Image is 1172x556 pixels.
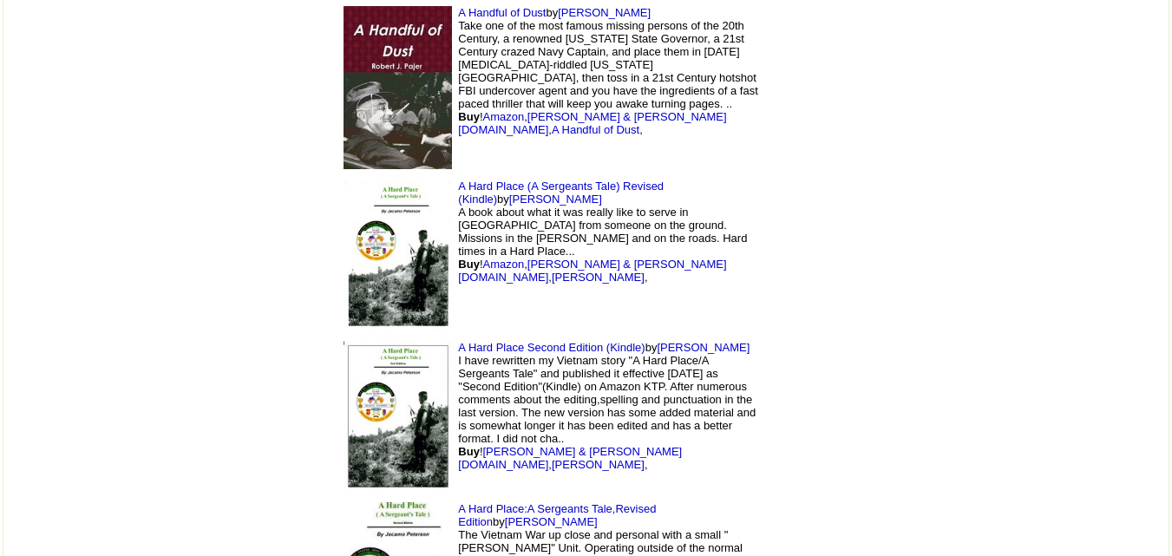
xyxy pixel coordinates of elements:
[777,36,847,140] img: shim.gif
[777,203,847,307] img: shim.gif
[458,341,756,471] font: by I have rewritten my Vietnam story "A Hard Place/A Sergeants Tale" and published it effective [...
[505,515,598,528] a: [PERSON_NAME]
[552,271,645,284] a: [PERSON_NAME]
[863,260,868,265] img: shim.gif
[483,258,525,271] a: Amazon
[863,422,868,426] img: shim.gif
[458,502,656,528] a: A Hard Place:A Sergeants Tale,Revised Edition
[458,110,726,136] a: [PERSON_NAME] & [PERSON_NAME][DOMAIN_NAME]
[777,364,847,468] img: shim.gif
[344,6,452,169] img: 35445.jpg
[657,341,750,354] a: [PERSON_NAME]
[458,258,726,284] a: [PERSON_NAME] & [PERSON_NAME][DOMAIN_NAME]
[552,458,645,471] a: [PERSON_NAME]
[458,445,480,458] b: Buy
[458,258,480,271] b: Buy
[458,445,682,471] a: [PERSON_NAME] & [PERSON_NAME][DOMAIN_NAME]
[509,193,602,206] a: [PERSON_NAME]
[458,6,546,19] a: A Handful of Dust
[863,93,868,97] img: shim.gif
[483,110,525,123] a: Amazon
[458,6,757,136] font: by Take one of the most famous missing persons of the 20th Century, a renowned [US_STATE] State G...
[558,6,651,19] a: [PERSON_NAME]
[344,180,452,330] img: 28110.jpg
[458,193,747,284] font: by A book about what it was really like to serve in [GEOGRAPHIC_DATA] from someone on the ground....
[552,123,639,136] a: A Handful of Dust
[344,341,452,492] img: 44771.jpg
[458,180,664,206] a: A Hard Place (A Sergeants Tale) Revised (Kindle)
[458,110,480,123] b: Buy
[458,341,645,354] a: A Hard Place Second Edition (Kindle)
